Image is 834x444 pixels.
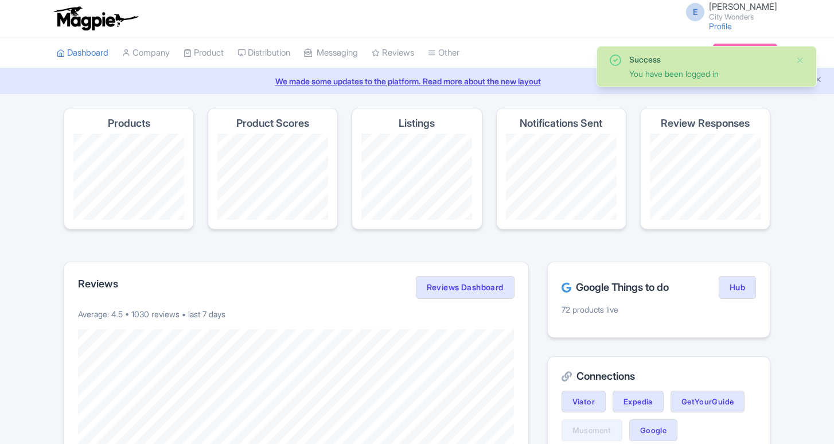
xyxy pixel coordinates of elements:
[679,2,777,21] a: E [PERSON_NAME] City Wonders
[814,74,823,87] button: Close announcement
[671,391,745,412] a: GetYourGuide
[7,75,827,87] a: We made some updates to the platform. Read more about the new layout
[709,21,732,31] a: Profile
[661,118,750,129] h4: Review Responses
[122,37,170,69] a: Company
[57,37,108,69] a: Dashboard
[796,53,805,67] button: Close
[304,37,358,69] a: Messaging
[520,118,602,129] h4: Notifications Sent
[719,276,756,299] a: Hub
[184,37,224,69] a: Product
[629,419,677,441] a: Google
[713,44,777,61] a: Subscription
[629,68,786,80] div: You have been logged in
[709,13,777,21] small: City Wonders
[562,391,606,412] a: Viator
[237,37,290,69] a: Distribution
[399,118,435,129] h4: Listings
[78,278,118,290] h2: Reviews
[686,3,704,21] span: E
[428,37,459,69] a: Other
[108,118,150,129] h4: Products
[709,1,777,12] span: [PERSON_NAME]
[416,276,515,299] a: Reviews Dashboard
[51,6,140,31] img: logo-ab69f6fb50320c5b225c76a69d11143b.png
[562,371,756,382] h2: Connections
[236,118,309,129] h4: Product Scores
[562,282,669,293] h2: Google Things to do
[562,419,622,441] a: Musement
[562,303,756,316] p: 72 products live
[613,391,664,412] a: Expedia
[629,53,786,65] div: Success
[372,37,414,69] a: Reviews
[78,308,515,320] p: Average: 4.5 • 1030 reviews • last 7 days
